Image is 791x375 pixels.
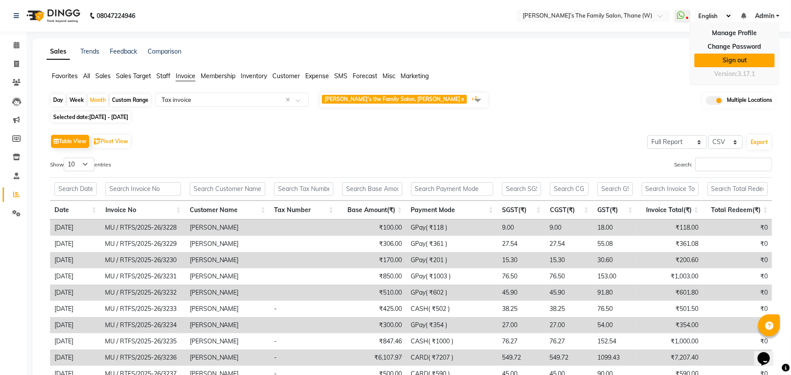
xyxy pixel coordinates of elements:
[334,72,347,80] span: SMS
[353,72,377,80] span: Forecast
[51,94,65,106] div: Day
[407,285,498,301] td: GPay( ₹602 )
[694,68,775,80] div: Version:3.17.1
[88,94,108,106] div: Month
[545,268,593,285] td: 76.50
[694,26,775,40] a: Manage Profile
[105,182,181,196] input: Search Invoice No
[338,317,406,333] td: ₹300.00
[89,114,128,120] span: [DATE] - [DATE]
[637,317,703,333] td: ₹354.00
[545,252,593,268] td: 15.30
[593,317,637,333] td: 54.00
[593,333,637,350] td: 152.54
[498,285,545,301] td: 45.90
[703,220,773,236] td: ₹0
[498,220,545,236] td: 9.00
[703,268,773,285] td: ₹0
[325,96,460,102] span: [PERSON_NAME]’s the Family Salon, [PERSON_NAME]
[285,95,293,105] span: Clear all
[411,182,494,196] input: Search Payment Mode
[22,4,83,28] img: logo
[703,285,773,301] td: ₹0
[498,252,545,268] td: 15.30
[407,317,498,333] td: GPay( ₹354 )
[498,350,545,366] td: 549.72
[92,135,130,148] button: Pivot View
[407,236,498,252] td: GPay( ₹361 )
[110,94,151,106] div: Custom Range
[703,301,773,317] td: ₹0
[185,236,270,252] td: [PERSON_NAME]
[703,252,773,268] td: ₹0
[407,350,498,366] td: CARD( ₹7207 )
[703,236,773,252] td: ₹0
[593,236,637,252] td: 55.08
[593,285,637,301] td: 91.80
[101,333,185,350] td: MU / RTFS/2025-26/3235
[185,268,270,285] td: [PERSON_NAME]
[338,268,406,285] td: ₹850.00
[401,72,429,80] span: Marketing
[754,340,782,366] iframe: chat widget
[51,112,130,123] span: Selected date:
[101,252,185,268] td: MU / RTFS/2025-26/3230
[694,40,775,54] a: Change Password
[270,350,338,366] td: -
[545,317,593,333] td: 27.00
[703,333,773,350] td: ₹0
[545,220,593,236] td: 9.00
[407,333,498,350] td: CASH( ₹1000 )
[338,220,406,236] td: ₹100.00
[694,54,775,67] a: Sign out
[185,285,270,301] td: [PERSON_NAME]
[593,350,637,366] td: 1099.43
[338,301,406,317] td: ₹425.00
[338,350,406,366] td: ₹6,107.97
[185,333,270,350] td: [PERSON_NAME]
[50,201,101,220] th: Date: activate to sort column ascending
[338,285,406,301] td: ₹510.00
[148,47,181,55] a: Comparison
[695,158,772,171] input: Search:
[101,285,185,301] td: MU / RTFS/2025-26/3232
[83,72,90,80] span: All
[383,72,395,80] span: Misc
[545,285,593,301] td: 45.90
[270,333,338,350] td: -
[176,72,195,80] span: Invoice
[593,301,637,317] td: 76.50
[185,252,270,268] td: [PERSON_NAME]
[50,252,101,268] td: [DATE]
[101,301,185,317] td: MU / RTFS/2025-26/3233
[637,333,703,350] td: ₹1,000.00
[50,220,101,236] td: [DATE]
[80,47,99,55] a: Trends
[241,72,267,80] span: Inventory
[342,182,402,196] input: Search Base Amount(₹)
[338,252,406,268] td: ₹170.00
[407,268,498,285] td: GPay( ₹1003 )
[101,350,185,366] td: MU / RTFS/2025-26/3236
[674,158,772,171] label: Search:
[270,201,338,220] th: Tax Number: activate to sort column ascending
[460,96,464,102] a: x
[502,182,541,196] input: Search SGST(₹)
[95,72,111,80] span: Sales
[755,11,774,21] span: Admin
[116,72,151,80] span: Sales Target
[50,333,101,350] td: [DATE]
[101,236,185,252] td: MU / RTFS/2025-26/3229
[637,201,703,220] th: Invoice Total(₹): activate to sort column ascending
[272,72,300,80] span: Customer
[50,350,101,366] td: [DATE]
[593,220,637,236] td: 18.00
[270,301,338,317] td: -
[545,201,593,220] th: CGST(₹): activate to sort column ascending
[637,301,703,317] td: ₹501.50
[185,301,270,317] td: [PERSON_NAME]
[185,220,270,236] td: [PERSON_NAME]
[498,301,545,317] td: 38.25
[545,350,593,366] td: 549.72
[54,182,97,196] input: Search Date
